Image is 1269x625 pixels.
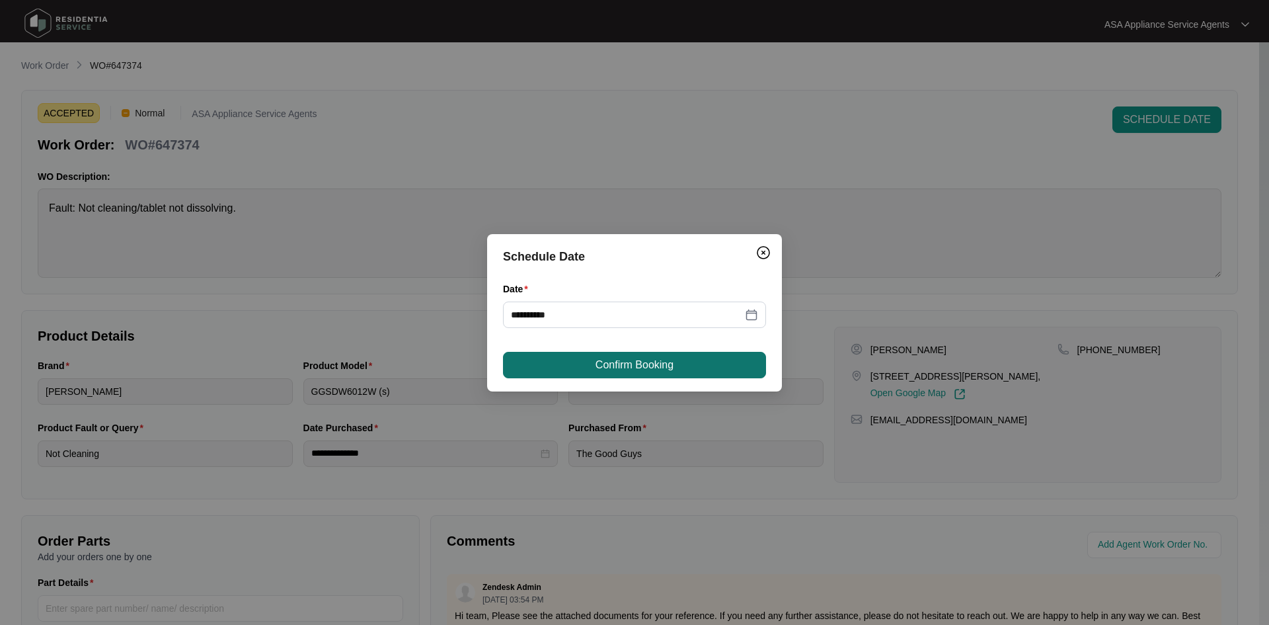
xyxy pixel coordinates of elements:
[503,352,766,378] button: Confirm Booking
[511,308,742,322] input: Date
[503,247,766,266] div: Schedule Date
[503,282,533,296] label: Date
[753,242,774,263] button: Close
[755,245,771,261] img: closeCircle
[596,357,673,373] span: Confirm Booking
